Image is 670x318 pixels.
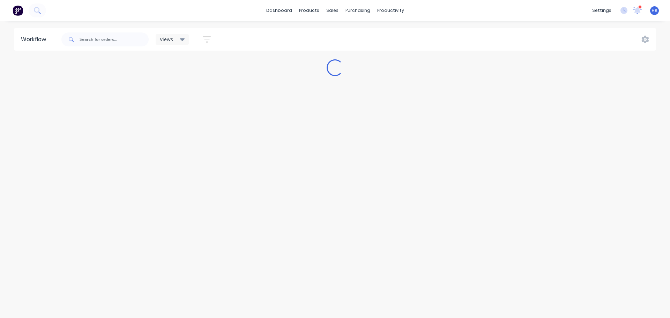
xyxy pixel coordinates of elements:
[323,5,342,16] div: sales
[80,32,149,46] input: Search for orders...
[13,5,23,16] img: Factory
[160,36,173,43] span: Views
[342,5,374,16] div: purchasing
[263,5,296,16] a: dashboard
[374,5,408,16] div: productivity
[589,5,615,16] div: settings
[21,35,50,44] div: Workflow
[296,5,323,16] div: products
[652,7,657,14] span: HR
